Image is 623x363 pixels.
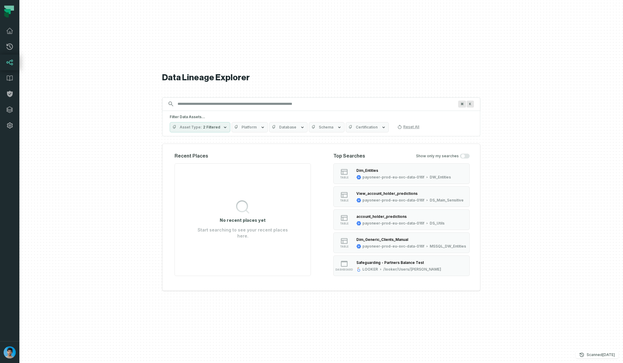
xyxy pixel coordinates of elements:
span: Press ⌘ + K to focus the search bar [467,101,474,108]
p: Scanned [587,352,615,358]
img: avatar of Omri Ildis [4,346,16,358]
relative-time: Oct 8, 2025, 2:03 AM GMT+1 [602,352,615,357]
button: Scanned[DATE] 2:03:16 AM [576,351,618,358]
span: Press ⌘ + K to focus the search bar [458,101,466,108]
h1: Data Lineage Explorer [162,72,480,83]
